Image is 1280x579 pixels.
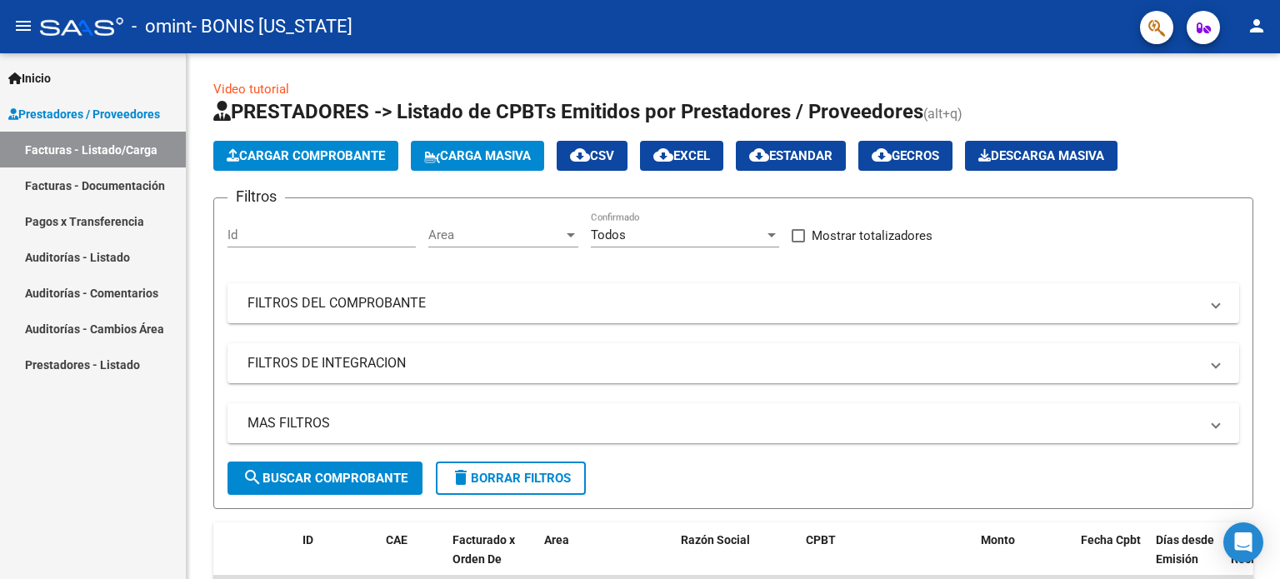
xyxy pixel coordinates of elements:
span: Borrar Filtros [451,471,571,486]
span: PRESTADORES -> Listado de CPBTs Emitidos por Prestadores / Proveedores [213,100,923,123]
button: Cargar Comprobante [213,141,398,171]
span: Descarga Masiva [978,148,1104,163]
span: - BONIS [US_STATE] [192,8,352,45]
mat-icon: menu [13,16,33,36]
span: Area [428,227,563,242]
span: Mostrar totalizadores [812,226,932,246]
span: EXCEL [653,148,710,163]
span: Cargar Comprobante [227,148,385,163]
span: Gecros [872,148,939,163]
mat-icon: delete [451,467,471,487]
mat-icon: person [1247,16,1267,36]
span: ID [302,533,313,547]
mat-icon: cloud_download [570,145,590,165]
button: Carga Masiva [411,141,544,171]
app-download-masive: Descarga masiva de comprobantes (adjuntos) [965,141,1117,171]
mat-panel-title: FILTROS DE INTEGRACION [247,354,1199,372]
span: CAE [386,533,407,547]
span: Buscar Comprobante [242,471,407,486]
button: Buscar Comprobante [227,462,422,495]
span: CSV [570,148,614,163]
button: Borrar Filtros [436,462,586,495]
span: Inicio [8,69,51,87]
a: Video tutorial [213,82,289,97]
span: Todos [591,227,626,242]
mat-expansion-panel-header: FILTROS DEL COMPROBANTE [227,283,1239,323]
mat-icon: cloud_download [749,145,769,165]
span: Días desde Emisión [1156,533,1214,566]
button: CSV [557,141,627,171]
span: Fecha Cpbt [1081,533,1141,547]
button: Descarga Masiva [965,141,1117,171]
div: Open Intercom Messenger [1223,522,1263,562]
span: Monto [981,533,1015,547]
mat-panel-title: FILTROS DEL COMPROBANTE [247,294,1199,312]
button: EXCEL [640,141,723,171]
mat-panel-title: MAS FILTROS [247,414,1199,432]
button: Gecros [858,141,952,171]
mat-expansion-panel-header: FILTROS DE INTEGRACION [227,343,1239,383]
button: Estandar [736,141,846,171]
mat-icon: cloud_download [653,145,673,165]
span: Razón Social [681,533,750,547]
span: (alt+q) [923,106,962,122]
span: Fecha Recibido [1231,533,1277,566]
span: Prestadores / Proveedores [8,105,160,123]
span: - omint [132,8,192,45]
h3: Filtros [227,185,285,208]
mat-expansion-panel-header: MAS FILTROS [227,403,1239,443]
span: Area [544,533,569,547]
span: Carga Masiva [424,148,531,163]
mat-icon: cloud_download [872,145,892,165]
mat-icon: search [242,467,262,487]
span: Estandar [749,148,832,163]
span: Facturado x Orden De [452,533,515,566]
span: CPBT [806,533,836,547]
